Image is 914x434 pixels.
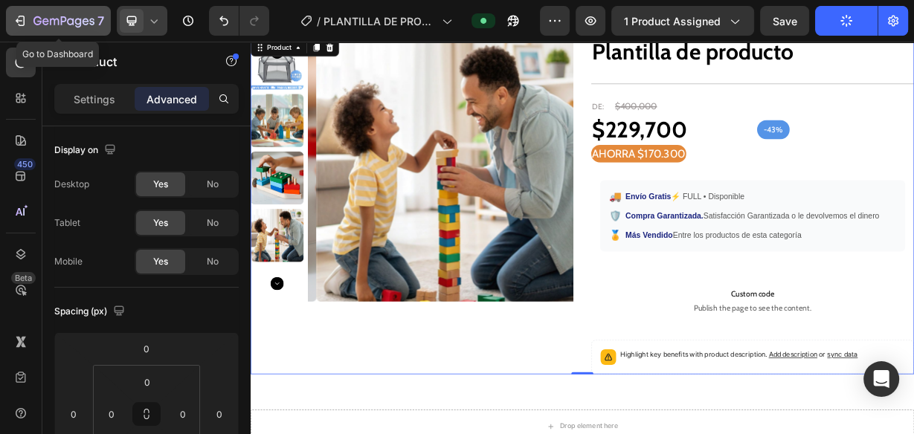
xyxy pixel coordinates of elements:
div: Spacing (px) [54,302,128,322]
span: Entre los productos de esta categoría [504,253,741,268]
input: 0 [208,403,231,425]
span: Custom code [470,330,881,348]
p: Advanced [147,91,197,107]
div: 450 [14,158,36,170]
span: or [762,415,817,427]
input: 0 [132,337,161,360]
input: 0px [172,403,194,425]
h2: AHORRA $170.300 [458,139,586,163]
div: Beta [11,272,36,284]
span: 🛡️ [482,224,498,244]
div: $400,000 [489,78,548,97]
span: Satisfacción Garantizada o le devolvemos el dinero [504,227,846,242]
strong: Compra Garantizada. [504,228,609,240]
input: 0 [62,403,85,425]
span: 🏅 [482,250,498,271]
div: Tablet [54,216,80,230]
span: / [317,13,321,29]
input: 0px [132,371,162,393]
div: Desktop [54,178,89,191]
span: No [207,216,219,230]
strong: Envío Gratis [504,202,565,214]
span: Yes [153,178,168,191]
span: Publish the page to see the content. [470,351,881,366]
span: 1 product assigned [624,13,721,29]
span: sync data [776,415,817,427]
span: ⚡ FULL • Disponible [504,201,664,216]
div: $229,700 [458,97,669,139]
strong: Más Vendido [504,254,568,266]
span: Add description [697,415,762,427]
span: PLANTILLA DE PRODUCTO [324,13,436,29]
p: 7 [97,12,104,30]
p: Highlight key benefits with product description. [498,414,817,429]
iframe: Design area [251,42,914,434]
pre: -43% [681,106,725,132]
button: 7 [6,6,111,36]
button: 1 product assigned [611,6,754,36]
button: Save [760,6,809,36]
div: Mobile [54,255,83,268]
span: No [207,255,219,268]
p: Product [72,53,199,71]
span: Yes [153,216,168,230]
div: Product [19,1,58,15]
input: 0px [100,403,123,425]
h2: DE: [458,79,477,97]
span: Yes [153,255,168,268]
div: Display on [54,140,119,161]
span: 🚚 [482,198,498,218]
span: No [207,178,219,191]
div: Undo/Redo [209,6,269,36]
p: Settings [74,91,115,107]
span: Save [773,15,797,27]
div: Open Intercom Messenger [863,361,899,397]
